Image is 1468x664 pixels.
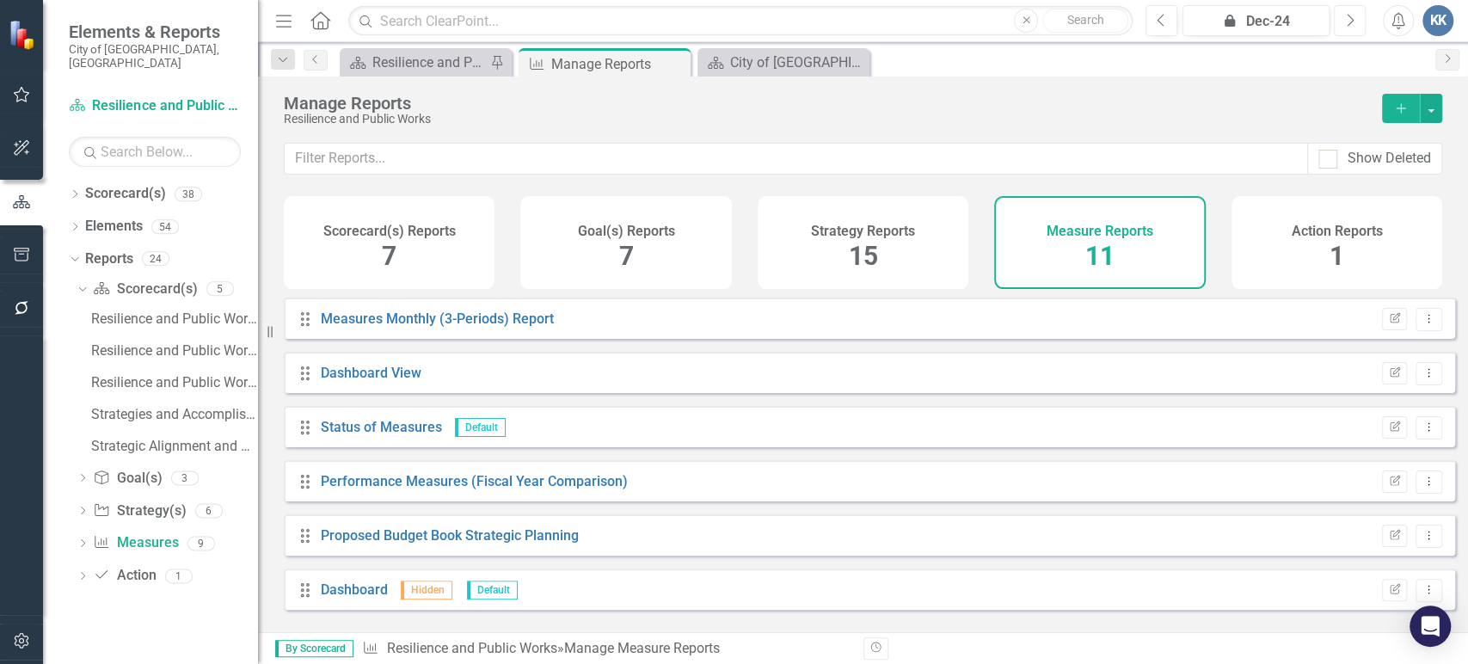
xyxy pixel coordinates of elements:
span: Elements & Reports [69,22,241,42]
span: Default [467,581,518,599]
h4: Goal(s) Reports [578,224,675,239]
a: Resilience and Public Works [344,52,486,73]
h4: Strategy Reports [811,224,915,239]
div: 24 [142,252,169,267]
div: 9 [187,536,215,550]
div: 5 [206,282,234,297]
span: 7 [382,241,396,271]
a: Elements [85,217,143,237]
a: Strategies and Accomplishments [87,401,258,428]
span: 7 [619,241,634,271]
a: Measures Monthly (3-Periods) Report [321,310,554,327]
div: Resilience and Public Works [284,113,1365,126]
div: Resilience and Public Works Proposed Budget (Strategic Plans and Performance Measures) FY 2025-26 [91,343,258,359]
a: Strategy(s) [93,501,186,521]
div: Show Deleted [1348,149,1431,169]
button: Search [1042,9,1128,33]
img: ClearPoint Strategy [9,20,39,50]
div: Open Intercom Messenger [1410,606,1451,647]
a: Strategic Alignment and Performance Measures [87,433,258,460]
div: Strategic Alignment and Performance Measures [91,439,258,454]
a: Performance Measures (Fiscal Year Comparison) [321,473,628,489]
div: Resilience and Public Works Budget Book Final [91,375,258,390]
button: KK [1422,5,1453,36]
a: Status of Measures [321,419,442,435]
a: Resilience and Public Works [69,96,241,116]
input: Search ClearPoint... [348,6,1133,36]
a: Goal(s) [93,469,162,489]
span: Search [1067,13,1104,27]
a: Resilience and Public Works [386,640,556,656]
a: Dashboard View [321,365,421,381]
h4: Scorecard(s) Reports [323,224,456,239]
a: Proposed Budget Book Strategic Planning [321,527,579,544]
span: By Scorecard [275,640,353,657]
a: Resilience and Public Works Proposed Budget (Strategic Plans and Performance Measures) FY 2025-26 [87,337,258,365]
div: City of [GEOGRAPHIC_DATA] [730,52,865,73]
div: 38 [175,187,202,201]
div: Dec-24 [1189,11,1324,32]
h4: Action Reports [1291,224,1382,239]
span: 15 [849,241,878,271]
span: 1 [1330,241,1344,271]
div: Strategies and Accomplishments [91,407,258,422]
a: Scorecard(s) [93,280,197,299]
div: Manage Reports [284,94,1365,113]
div: 3 [171,470,199,485]
div: Resilience and Public Works [91,311,258,327]
input: Filter Reports... [284,143,1308,175]
span: Default [455,418,506,437]
a: Resilience and Public Works [87,305,258,333]
a: City of [GEOGRAPHIC_DATA] [702,52,865,73]
div: 6 [195,503,223,518]
div: 54 [151,219,179,234]
div: Manage Reports [551,53,686,75]
a: Scorecard(s) [85,184,166,204]
small: City of [GEOGRAPHIC_DATA], [GEOGRAPHIC_DATA] [69,42,241,71]
a: Reports [85,249,133,269]
span: Hidden [401,581,452,599]
div: Resilience and Public Works [372,52,486,73]
a: Measures [93,533,178,553]
span: 11 [1085,241,1115,271]
div: 1 [165,569,193,583]
a: Action [93,566,156,586]
input: Search Below... [69,137,241,167]
a: Resilience and Public Works Budget Book Final [87,369,258,397]
button: Dec-24 [1182,5,1330,36]
h4: Measure Reports [1047,224,1153,239]
div: » Manage Measure Reports [362,639,850,659]
a: Dashboard [321,581,388,598]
